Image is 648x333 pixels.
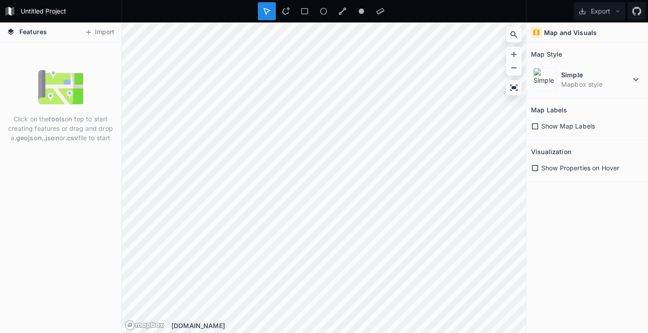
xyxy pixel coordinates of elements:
[14,134,42,142] strong: .geojson
[531,47,562,61] h2: Map Style
[49,115,65,123] strong: tools
[541,163,619,173] span: Show Properties on Hover
[171,321,526,330] div: [DOMAIN_NAME]
[44,134,59,142] strong: .json
[7,114,114,142] p: Click on the on top to start creating features or drag and drop a , or file to start
[125,320,164,330] a: Mapbox logo
[38,65,83,110] img: empty
[544,28,597,37] h4: Map and Visuals
[531,145,571,159] h2: Visualization
[561,80,630,89] dd: Mapbox style
[561,70,630,80] dt: Simple
[533,68,557,91] img: Simple
[80,25,119,40] button: Import
[19,27,47,36] span: Features
[65,134,78,142] strong: .csv
[531,103,567,117] h2: Map Labels
[541,121,595,131] span: Show Map Labels
[574,2,625,20] button: Export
